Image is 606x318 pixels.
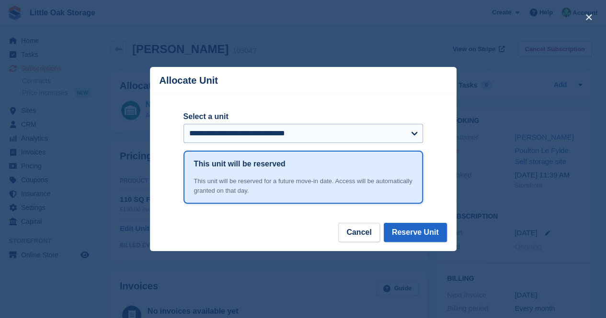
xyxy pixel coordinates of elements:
[581,10,596,25] button: close
[338,223,379,242] button: Cancel
[194,176,412,195] div: This unit will be reserved for a future move-in date. Access will be automatically granted on tha...
[384,223,447,242] button: Reserve Unit
[183,111,423,122] label: Select a unit
[160,75,218,86] p: Allocate Unit
[194,158,286,170] h1: This unit will be reserved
